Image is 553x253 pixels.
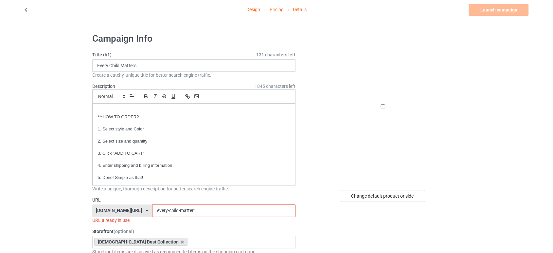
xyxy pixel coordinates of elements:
span: 1845 characters left [255,83,295,89]
p: 1. Select style and Color [98,126,290,132]
p: 5. Done! Simple as that! [98,175,290,181]
div: URL already in use [92,217,296,224]
a: Design [246,0,260,19]
p: 3. Click "ADD TO CART" [98,150,290,157]
div: Change default product or side [340,190,425,202]
div: Create a catchy, unique title for better search engine traffic. [92,72,296,78]
div: [DEMOGRAPHIC_DATA] Best Collection [94,238,188,246]
p: ***HOW TO ORDER? [98,114,290,120]
h1: Campaign Info [92,33,296,45]
div: Write a unique, thorough description for better search engine traffic. [92,185,296,192]
label: URL [92,197,296,203]
span: 131 characters left [256,51,295,58]
div: Details [293,0,307,19]
p: 4. Enter shipping and billing information [98,163,290,169]
span: (optional) [114,229,134,234]
a: Pricing [269,0,283,19]
p: 2. Select size and quantity [98,138,290,145]
label: Storefront [92,228,296,235]
label: Title (h1) [92,51,296,58]
div: [DOMAIN_NAME][URL] [96,208,142,213]
label: Description [92,84,115,89]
